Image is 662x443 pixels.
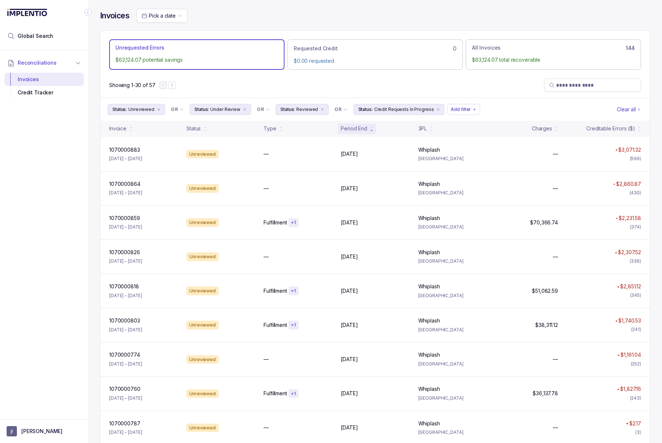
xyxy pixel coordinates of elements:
[451,106,471,113] p: Add filter
[109,39,641,69] ul: Action Tab Group
[264,219,287,226] p: Fulfillment
[115,44,164,51] p: Unrequested Errors
[553,356,558,363] p: —
[18,59,57,66] span: Reconciliations
[264,390,287,397] p: Fulfillment
[341,150,358,158] p: [DATE]
[4,55,84,71] button: Reconciliations
[291,322,296,328] p: + 1
[418,360,487,368] p: [GEOGRAPHIC_DATA]
[294,44,457,53] div: 0
[341,125,367,132] div: Period End
[630,292,641,299] div: (345)
[291,288,296,294] p: + 1
[618,354,620,356] img: red pointer upwards
[334,107,347,112] li: Filter Chip Connector undefined
[447,104,480,115] li: Filter Chip Add filter
[291,220,296,226] p: + 1
[10,73,78,86] div: Invoices
[615,252,617,253] img: red pointer upwards
[631,326,641,333] div: (241)
[194,106,209,113] p: Status:
[109,385,140,393] p: 1070000760
[553,150,558,158] p: —
[616,180,641,188] p: $2,860.87
[617,106,636,113] p: Clear all
[186,218,219,227] div: Unreviewed
[630,189,641,197] div: (430)
[264,253,269,260] p: —
[109,326,142,334] p: [DATE] – [DATE]
[264,356,269,363] p: —
[294,57,457,65] p: $0.00 requested
[10,86,78,99] div: Credit Tracker
[418,420,440,427] p: Whiplash
[168,104,187,115] button: Filter Chip Connector undefined
[341,253,358,260] p: [DATE]
[533,390,558,397] p: $36,137.78
[109,82,155,89] p: Showing 1-30 of 57
[532,125,552,132] div: Charges
[108,104,165,115] button: Filter Chip Unreviewed
[186,389,219,398] div: Unreviewed
[618,317,641,324] p: $1,740.53
[435,107,441,112] div: remove content
[418,326,487,334] p: [GEOGRAPHIC_DATA]
[296,106,318,113] p: Reviewed
[171,107,184,112] li: Filter Chip Connector undefined
[257,107,270,112] li: Filter Chip Connector undefined
[418,283,440,290] p: Whiplash
[418,351,440,359] p: Whiplash
[630,155,641,162] div: (599)
[294,45,338,52] p: Requested Credit
[108,104,615,115] ul: Filter Group
[626,422,628,424] img: red pointer upwards
[620,351,641,359] p: $1,161.04
[109,249,140,256] p: 1070000826
[186,125,201,132] div: Status
[190,104,251,115] li: Filter Chip Under Review
[354,104,445,115] button: Filter Chip Credit Requests In Progress
[18,32,53,40] span: Global Search
[615,104,643,115] button: Clear Filters
[341,287,358,295] p: [DATE]
[418,317,440,324] p: Whiplash
[280,106,295,113] p: Status:
[257,107,264,112] p: OR
[21,428,62,435] p: [PERSON_NAME]
[109,189,142,197] p: [DATE] – [DATE]
[418,180,440,188] p: Whiplash
[264,287,287,295] p: Fulfillment
[341,424,358,431] p: [DATE]
[472,56,635,64] p: $63,124.07 total recoverable
[418,146,440,154] p: Whiplash
[618,249,641,256] p: $2,307.52
[586,125,635,132] div: Creditable Errors ($)
[109,351,140,359] p: 1070000774
[115,56,278,64] p: $63,124.07 potential savings
[341,356,358,363] p: [DATE]
[264,424,269,431] p: —
[137,9,187,23] button: Date Range Picker
[553,185,558,192] p: —
[616,217,618,219] img: red pointer upwards
[619,215,641,222] p: $2,231.58
[242,107,248,112] div: remove content
[142,12,175,19] search: Date Range Picker
[620,283,641,290] p: $2,851.12
[109,429,142,436] p: [DATE] – [DATE]
[171,107,178,112] p: OR
[535,321,558,329] p: $38,311.12
[109,360,142,368] p: [DATE] – [DATE]
[168,82,176,89] button: Next Page
[109,257,142,265] p: [DATE] – [DATE]
[553,424,558,431] p: —
[341,219,358,226] p: [DATE]
[334,107,341,112] p: OR
[254,104,273,115] button: Filter Chip Connector undefined
[109,283,139,290] p: 1070000818
[530,219,558,226] p: $70,366.74
[341,321,358,329] p: [DATE]
[186,321,219,329] div: Unreviewed
[626,45,635,51] h6: 144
